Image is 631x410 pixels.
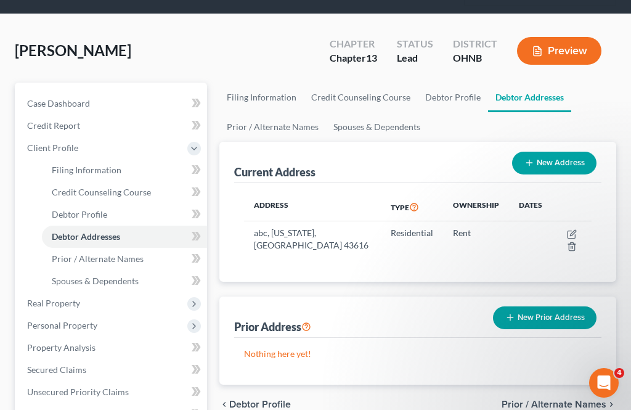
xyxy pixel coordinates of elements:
span: Real Property [27,298,80,308]
a: Filing Information [42,159,207,181]
button: chevron_left Debtor Profile [219,400,291,409]
span: Credit Counseling Course [52,187,151,197]
a: Prior / Alternate Names [42,248,207,270]
div: OHNB [453,51,497,65]
span: Unsecured Priority Claims [27,387,129,397]
a: Case Dashboard [17,92,207,115]
span: Prior / Alternate Names [502,400,606,409]
a: Spouses & Dependents [42,270,207,292]
span: Debtor Profile [229,400,291,409]
span: Filing Information [52,165,121,175]
span: Case Dashboard [27,98,90,109]
p: Nothing here yet! [244,348,592,360]
span: Spouses & Dependents [52,276,139,286]
div: Status [397,37,433,51]
a: Credit Report [17,115,207,137]
span: Prior / Alternate Names [52,253,144,264]
a: Credit Counseling Course [42,181,207,203]
a: Spouses & Dependents [326,112,428,142]
i: chevron_left [219,400,229,409]
div: District [453,37,497,51]
span: Property Analysis [27,342,96,353]
button: Prior / Alternate Names chevron_right [502,400,616,409]
a: Debtor Profile [42,203,207,226]
td: Residential [381,221,443,257]
a: Credit Counseling Course [304,83,418,112]
a: Filing Information [219,83,304,112]
span: 13 [366,52,377,64]
button: Preview [517,37,601,65]
div: Chapter [330,51,377,65]
th: Dates [509,193,552,221]
a: Property Analysis [17,337,207,359]
span: Secured Claims [27,364,86,375]
div: Chapter [330,37,377,51]
a: Debtor Profile [418,83,488,112]
a: Prior / Alternate Names [219,112,326,142]
i: chevron_right [606,400,616,409]
th: Type [381,193,443,221]
button: New Address [512,152,596,174]
th: Ownership [443,193,509,221]
button: New Prior Address [493,306,596,329]
td: abc, [US_STATE], [GEOGRAPHIC_DATA] 43616 [244,221,381,257]
a: Secured Claims [17,359,207,381]
div: Prior Address [234,319,311,334]
a: Debtor Addresses [488,83,571,112]
td: Rent [443,221,509,257]
span: [PERSON_NAME] [15,41,131,59]
th: Address [244,193,381,221]
span: Credit Report [27,120,80,131]
span: 4 [614,368,624,378]
iframe: Intercom live chat [589,368,619,398]
span: Personal Property [27,320,97,330]
span: Client Profile [27,142,78,153]
span: Debtor Addresses [52,231,120,242]
div: Lead [397,51,433,65]
a: Unsecured Priority Claims [17,381,207,403]
span: Debtor Profile [52,209,107,219]
a: Debtor Addresses [42,226,207,248]
div: Current Address [234,165,315,179]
